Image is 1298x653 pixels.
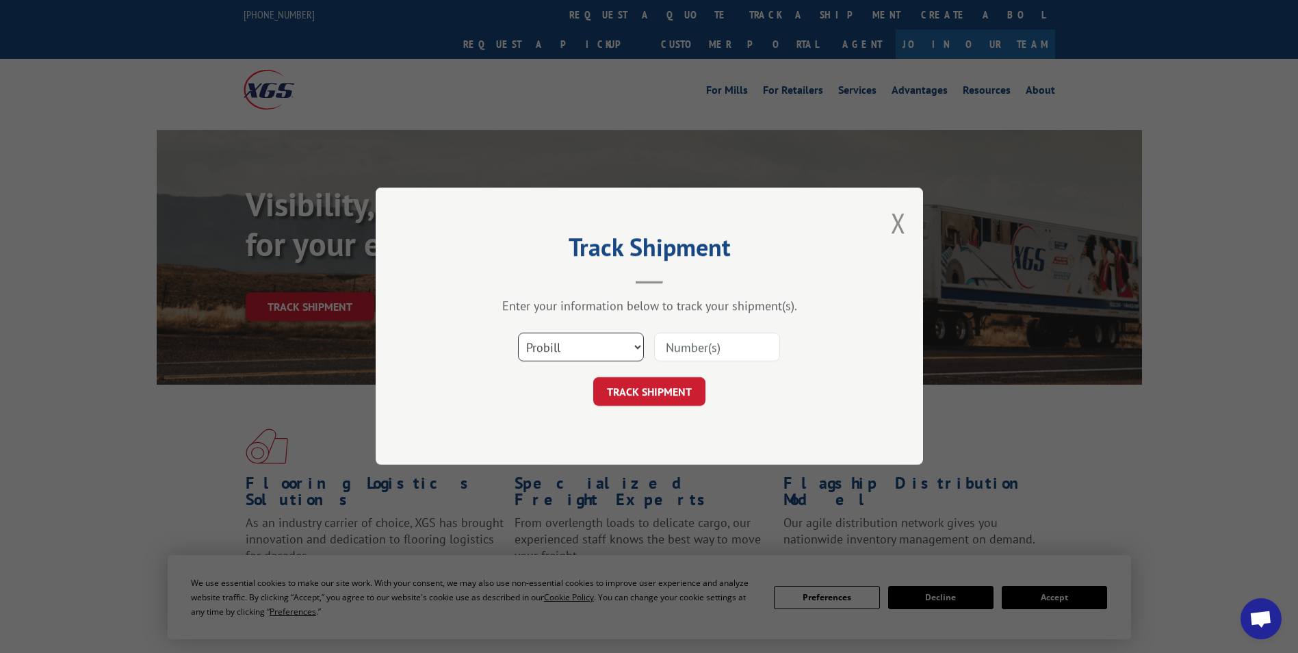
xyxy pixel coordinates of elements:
button: TRACK SHIPMENT [593,378,705,407]
div: Enter your information below to track your shipment(s). [444,298,855,314]
input: Number(s) [654,333,780,362]
h2: Track Shipment [444,238,855,264]
button: Close modal [891,205,906,241]
div: Open chat [1241,598,1282,639]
